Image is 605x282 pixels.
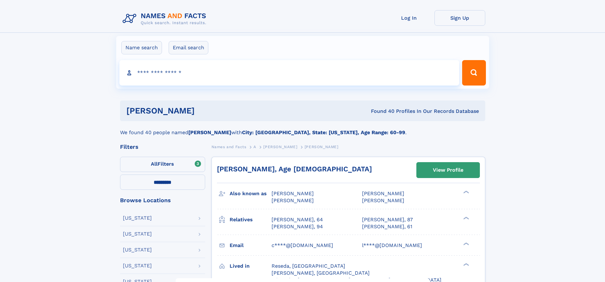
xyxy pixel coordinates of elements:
[217,165,372,173] a: [PERSON_NAME], Age [DEMOGRAPHIC_DATA]
[272,223,323,230] a: [PERSON_NAME], 94
[121,41,162,54] label: Name search
[120,197,205,203] div: Browse Locations
[230,188,272,199] h3: Also known as
[230,214,272,225] h3: Relatives
[120,10,212,27] img: Logo Names and Facts
[272,190,314,196] span: [PERSON_NAME]
[263,145,297,149] span: [PERSON_NAME]
[362,223,412,230] a: [PERSON_NAME], 61
[151,161,158,167] span: All
[230,261,272,272] h3: Lived in
[123,247,152,252] div: [US_STATE]
[362,197,404,203] span: [PERSON_NAME]
[272,216,323,223] a: [PERSON_NAME], 64
[384,10,434,26] a: Log In
[123,263,152,268] div: [US_STATE]
[462,216,469,220] div: ❯
[272,263,345,269] span: Reseda, [GEOGRAPHIC_DATA]
[120,121,485,136] div: We found 40 people named with .
[212,143,246,151] a: Names and Facts
[362,190,404,196] span: [PERSON_NAME]
[123,231,152,237] div: [US_STATE]
[462,262,469,266] div: ❯
[433,163,463,177] div: View Profile
[462,242,469,246] div: ❯
[434,10,485,26] a: Sign Up
[462,60,486,86] button: Search Button
[120,157,205,172] label: Filters
[169,41,208,54] label: Email search
[123,216,152,221] div: [US_STATE]
[362,216,413,223] a: [PERSON_NAME], 87
[188,129,231,135] b: [PERSON_NAME]
[305,145,339,149] span: [PERSON_NAME]
[462,190,469,194] div: ❯
[119,60,460,86] input: search input
[242,129,405,135] b: City: [GEOGRAPHIC_DATA], State: [US_STATE], Age Range: 60-99
[126,107,283,115] h1: [PERSON_NAME]
[120,144,205,150] div: Filters
[230,240,272,251] h3: Email
[253,145,256,149] span: A
[272,197,314,203] span: [PERSON_NAME]
[272,270,370,276] span: [PERSON_NAME], [GEOGRAPHIC_DATA]
[263,143,297,151] a: [PERSON_NAME]
[283,108,479,115] div: Found 40 Profiles In Our Records Database
[253,143,256,151] a: A
[417,162,480,178] a: View Profile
